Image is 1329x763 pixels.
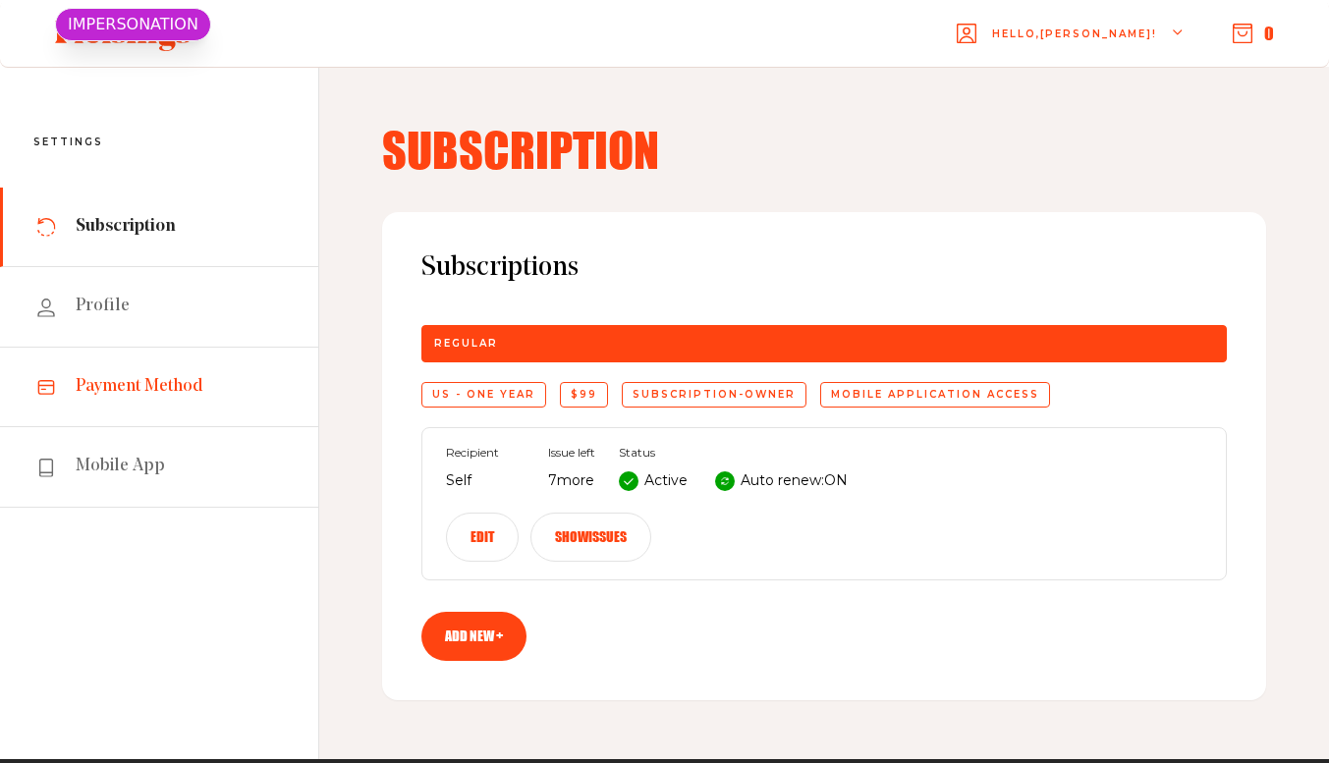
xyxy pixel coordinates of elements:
[446,446,525,460] span: Recipient
[548,446,595,460] span: Issue left
[421,612,526,661] a: Add new +
[530,513,651,562] button: Showissues
[622,382,806,408] div: subscription-owner
[619,446,848,460] span: Status
[446,513,519,562] button: Edit
[820,382,1050,408] div: Mobile application access
[644,469,688,493] p: Active
[421,251,1227,286] span: Subscriptions
[446,469,525,493] p: Self
[76,375,203,399] span: Payment Method
[548,469,595,493] p: 7 more
[1233,23,1274,44] button: 0
[560,382,608,408] div: $99
[421,325,1227,362] div: Regular
[741,469,848,493] p: Auto renew: ON
[382,126,1266,173] h4: Subscription
[992,27,1157,73] span: Hello, [PERSON_NAME] !
[76,295,130,318] span: Profile
[76,455,165,478] span: Mobile App
[421,382,546,408] div: US - One Year
[55,8,211,41] div: IMPERSONATION
[76,215,176,239] span: Subscription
